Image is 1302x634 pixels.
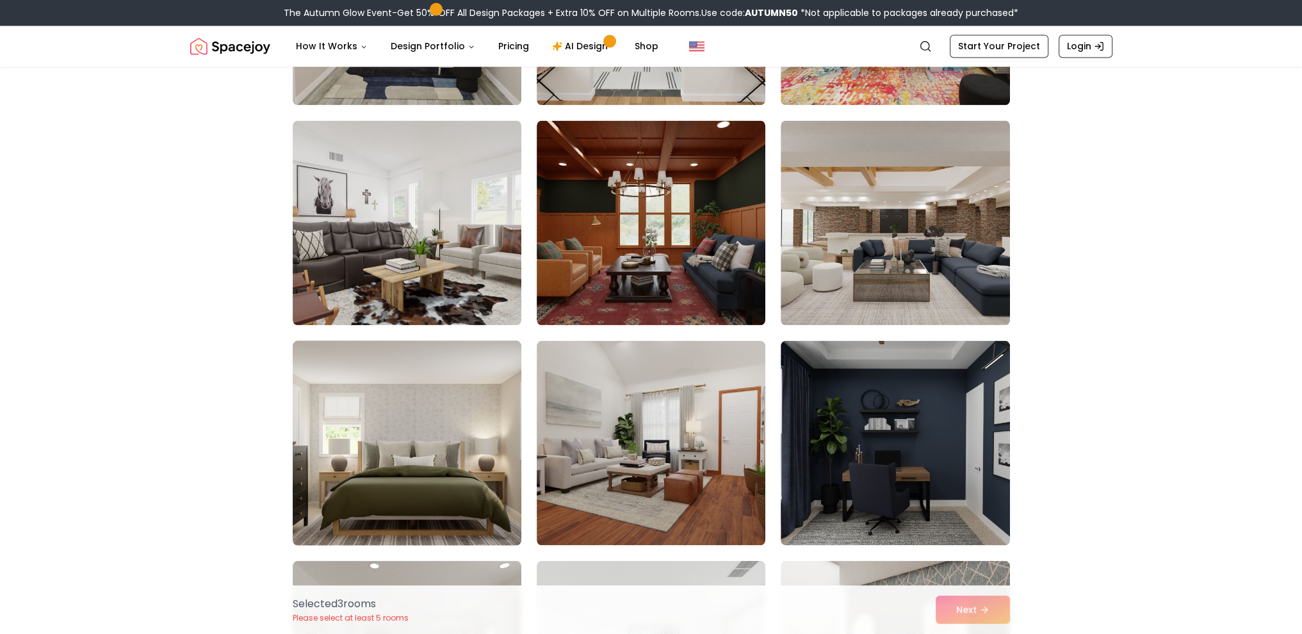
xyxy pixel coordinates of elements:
nav: Global [190,26,1112,67]
img: Room room-46 [287,335,527,550]
b: AUTUMN50 [745,6,798,19]
img: Room room-47 [537,340,765,545]
img: Room room-45 [781,120,1009,325]
p: Selected 3 room s [293,596,409,612]
a: Shop [624,33,669,59]
img: United States [689,38,704,54]
span: Use code: [701,6,798,19]
nav: Main [286,33,669,59]
img: Spacejoy Logo [190,33,270,59]
span: *Not applicable to packages already purchased* [798,6,1018,19]
div: The Autumn Glow Event-Get 50% OFF All Design Packages + Extra 10% OFF on Multiple Rooms. [284,6,1018,19]
p: Please select at least 5 rooms [293,613,409,623]
button: Design Portfolio [380,33,485,59]
a: AI Design [542,33,622,59]
a: Pricing [488,33,539,59]
img: Room room-43 [293,120,521,325]
img: Room room-44 [537,120,765,325]
a: Start Your Project [950,35,1048,58]
button: How It Works [286,33,378,59]
a: Spacejoy [190,33,270,59]
a: Login [1059,35,1112,58]
img: Room room-48 [781,340,1009,545]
